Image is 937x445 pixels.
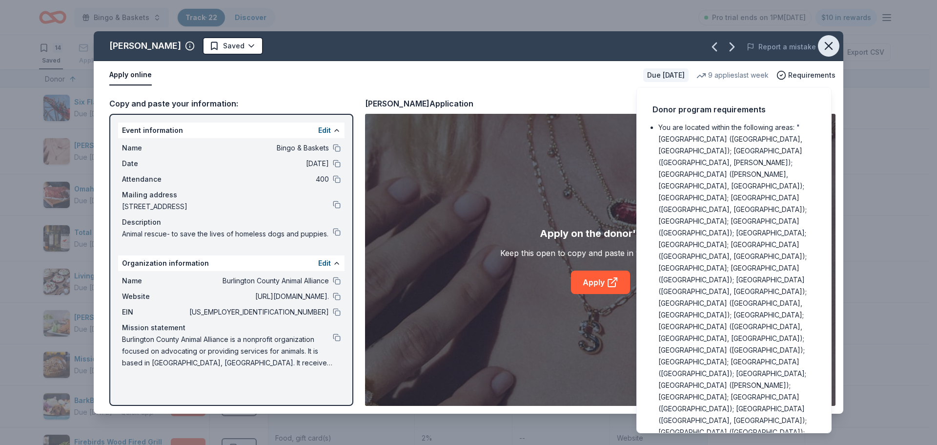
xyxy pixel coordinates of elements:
div: Mission statement [122,322,341,334]
div: Copy and paste your information: [109,97,353,110]
button: Requirements [776,69,835,81]
span: Animal rescue- to save the lives of homeless dogs and puppies. [122,228,333,240]
button: Saved [203,37,263,55]
a: Apply [571,271,630,294]
div: Organization information [118,255,345,271]
span: [DATE] [187,158,329,170]
button: Apply online [109,65,152,85]
div: [PERSON_NAME] Application [365,97,473,110]
span: [URL][DOMAIN_NAME]. [187,291,329,302]
div: Mailing address [122,189,341,201]
span: [STREET_ADDRESS] [122,201,333,212]
span: Bingo & Baskets [187,142,329,154]
span: Name [122,275,187,287]
span: Attendance [122,173,187,185]
div: [PERSON_NAME] [109,38,181,54]
span: Burlington County Animal Alliance is a nonprofit organization focused on advocating or providing ... [122,334,333,369]
div: Donor program requirements [652,103,815,116]
span: Burlington County Animal Alliance [187,275,329,287]
div: Due [DATE] [643,68,689,82]
span: Website [122,291,187,302]
div: Event information [118,123,345,138]
div: Keep this open to copy and paste in your information. [500,247,700,259]
button: Edit [318,257,331,269]
span: Name [122,142,187,154]
button: Report a mistake [747,41,816,53]
button: Edit [318,125,331,136]
span: Saved [223,40,244,52]
span: [US_EMPLOYER_IDENTIFICATION_NUMBER] [187,306,329,318]
div: 9 applies last week [696,69,769,81]
span: Requirements [788,69,835,81]
div: Apply on the donor's site [540,226,661,241]
span: 400 [187,173,329,185]
div: Description [122,216,341,228]
span: Date [122,158,187,170]
span: EIN [122,306,187,318]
